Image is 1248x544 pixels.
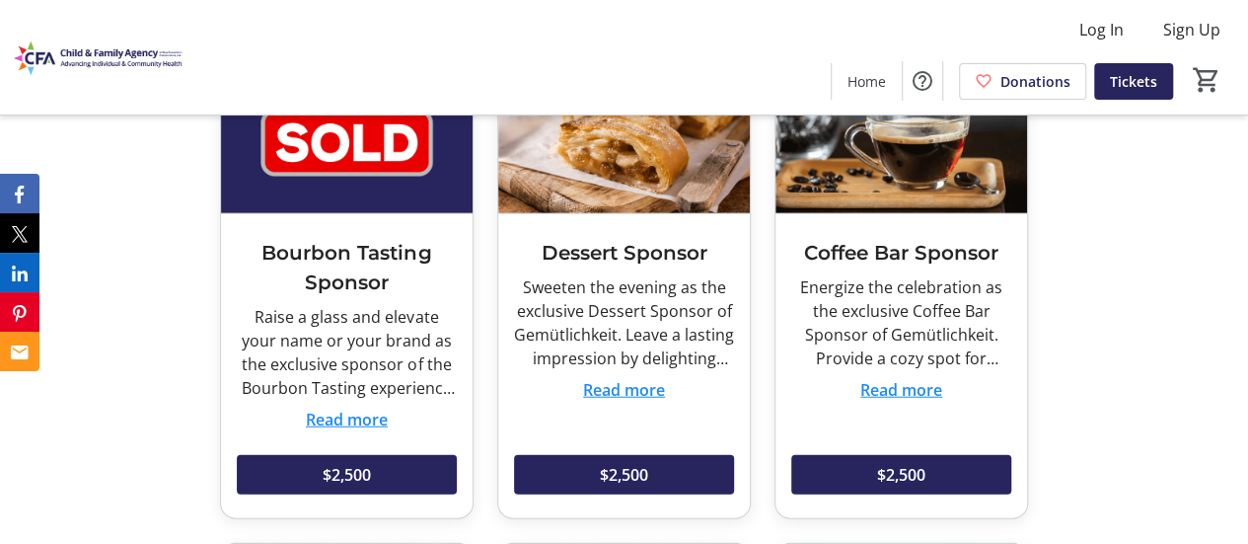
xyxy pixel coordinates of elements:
span: Tickets [1110,71,1157,92]
a: Donations [959,63,1086,100]
div: Sweeten the evening as the exclusive Dessert Sponsor of Gemütlichkeit. Leave a lasting impression... [514,275,734,370]
span: Home [847,71,886,92]
img: Child and Family Agency (CFA)'s Logo [12,8,187,107]
div: Raise a glass and elevate your name or your brand as the exclusive sponsor of the Bourbon Tasting... [237,305,457,400]
img: Dessert Sponsor [498,72,750,213]
span: Sign Up [1163,18,1220,41]
span: $2,500 [877,463,925,487]
span: Log In [1079,18,1124,41]
img: Coffee Bar Sponsor [775,72,1027,213]
img: Bourbon Tasting Sponsor [221,72,473,213]
button: Read more [306,408,388,431]
button: Sign Up [1147,14,1236,45]
span: $2,500 [323,463,371,487]
h3: Bourbon Tasting Sponsor [237,238,457,297]
a: Tickets [1094,63,1173,100]
button: $2,500 [237,455,457,495]
h3: Dessert Sponsor [514,238,734,268]
button: Read more [860,378,942,402]
h3: Coffee Bar Sponsor [791,238,1011,268]
button: $2,500 [791,455,1011,495]
button: $2,500 [514,455,734,495]
button: Log In [1064,14,1139,45]
span: Donations [1000,71,1070,92]
button: Help [903,61,942,101]
button: Cart [1189,62,1224,98]
div: Energize the celebration as the exclusive Coffee Bar Sponsor of Gemütlichkeit. Provide a cozy spo... [791,275,1011,370]
a: Home [832,63,902,100]
span: $2,500 [600,463,648,487]
button: Read more [583,378,665,402]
